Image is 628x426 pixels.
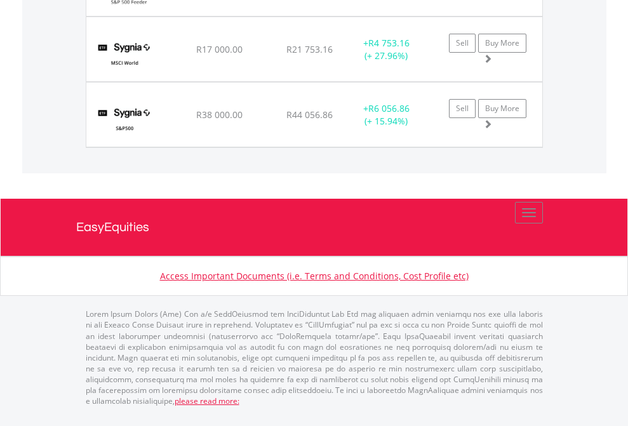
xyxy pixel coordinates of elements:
[286,109,333,121] span: R44 056.86
[175,396,239,406] a: please read more:
[449,34,476,53] a: Sell
[93,98,157,143] img: TFSA.SYG500.png
[196,43,243,55] span: R17 000.00
[160,270,469,282] a: Access Important Documents (i.e. Terms and Conditions, Cost Profile etc)
[196,109,243,121] span: R38 000.00
[449,99,476,118] a: Sell
[286,43,333,55] span: R21 753.16
[347,37,426,62] div: + (+ 27.96%)
[86,309,543,406] p: Lorem Ipsum Dolors (Ame) Con a/e SeddOeiusmod tem InciDiduntut Lab Etd mag aliquaen admin veniamq...
[478,34,526,53] a: Buy More
[93,33,157,78] img: TFSA.SYGWD.png
[368,37,410,49] span: R4 753.16
[478,99,526,118] a: Buy More
[347,102,426,128] div: + (+ 15.94%)
[368,102,410,114] span: R6 056.86
[76,199,552,256] a: EasyEquities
